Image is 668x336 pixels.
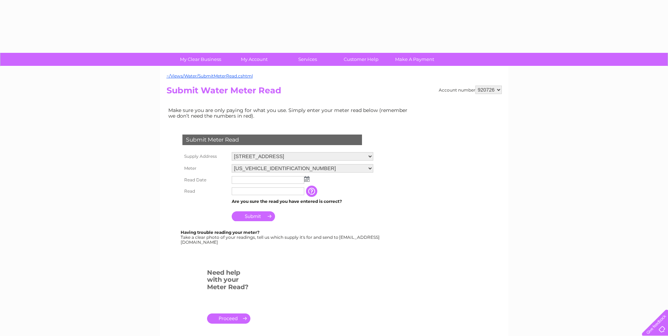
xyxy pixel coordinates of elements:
[181,150,230,162] th: Supply Address
[232,211,275,221] input: Submit
[207,268,250,294] h3: Need help with your Meter Read?
[182,135,362,145] div: Submit Meter Read
[181,186,230,197] th: Read
[207,313,250,324] a: .
[304,176,310,182] img: ...
[171,53,230,66] a: My Clear Business
[439,86,502,94] div: Account number
[332,53,390,66] a: Customer Help
[181,230,381,244] div: Take a clear photo of your readings, tell us which supply it's for and send to [EMAIL_ADDRESS][DO...
[225,53,283,66] a: My Account
[181,230,260,235] b: Having trouble reading your meter?
[306,186,319,197] input: Information
[167,86,502,99] h2: Submit Water Meter Read
[386,53,444,66] a: Make A Payment
[167,73,253,79] a: ~/Views/Water/SubmitMeterRead.cshtml
[279,53,337,66] a: Services
[230,197,375,206] td: Are you sure the read you have entered is correct?
[181,162,230,174] th: Meter
[167,106,413,120] td: Make sure you are only paying for what you use. Simply enter your meter read below (remember we d...
[181,174,230,186] th: Read Date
